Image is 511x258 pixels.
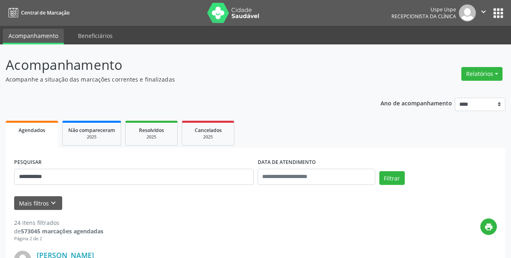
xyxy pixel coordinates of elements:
p: Acompanhamento [6,55,355,75]
label: PESQUISAR [14,156,42,169]
i: keyboard_arrow_down [49,199,58,208]
div: 2025 [68,134,115,140]
button: Filtrar [379,171,405,185]
span: Resolvidos [139,127,164,134]
strong: 573045 marcações agendadas [21,227,103,235]
span: Agendados [19,127,45,134]
i: print [484,222,493,231]
i:  [479,7,488,16]
span: Central de Marcação [21,9,69,16]
a: Central de Marcação [6,6,69,19]
span: Recepcionista da clínica [391,13,456,20]
p: Ano de acompanhamento [381,98,452,108]
span: Cancelados [195,127,222,134]
button: Relatórios [461,67,503,81]
div: Uspe Uspe [391,6,456,13]
div: Página 2 de 2 [14,235,103,242]
button: print [480,218,497,235]
p: Acompanhe a situação das marcações correntes e finalizadas [6,75,355,84]
div: de [14,227,103,235]
button: apps [491,6,505,20]
img: img [459,4,476,21]
div: 24 itens filtrados [14,218,103,227]
button:  [476,4,491,21]
button: Mais filtroskeyboard_arrow_down [14,196,62,210]
a: Acompanhamento [3,29,64,44]
span: Não compareceram [68,127,115,134]
div: 2025 [188,134,228,140]
div: 2025 [131,134,172,140]
a: Beneficiários [72,29,118,43]
label: DATA DE ATENDIMENTO [258,156,316,169]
